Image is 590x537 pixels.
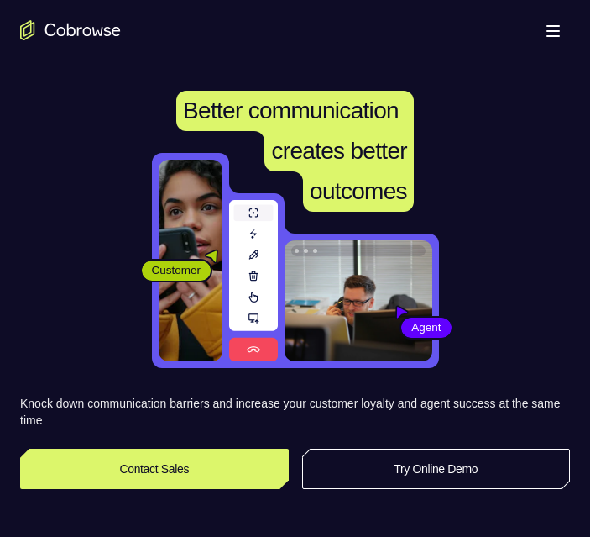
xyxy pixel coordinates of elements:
a: Go to the home page [20,20,121,40]
img: A customer holding their phone [159,160,222,361]
span: creates better [271,138,406,164]
img: A series of tools used in co-browsing sessions [229,200,278,361]
a: Contact Sales [20,449,289,489]
p: Knock down communication barriers and increase your customer loyalty and agent success at the sam... [20,395,570,429]
span: Customer [142,262,211,279]
span: Better communication [183,97,399,124]
span: Agent [401,319,451,336]
img: A customer support agent talking on the phone [285,240,432,361]
a: Try Online Demo [302,449,571,489]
